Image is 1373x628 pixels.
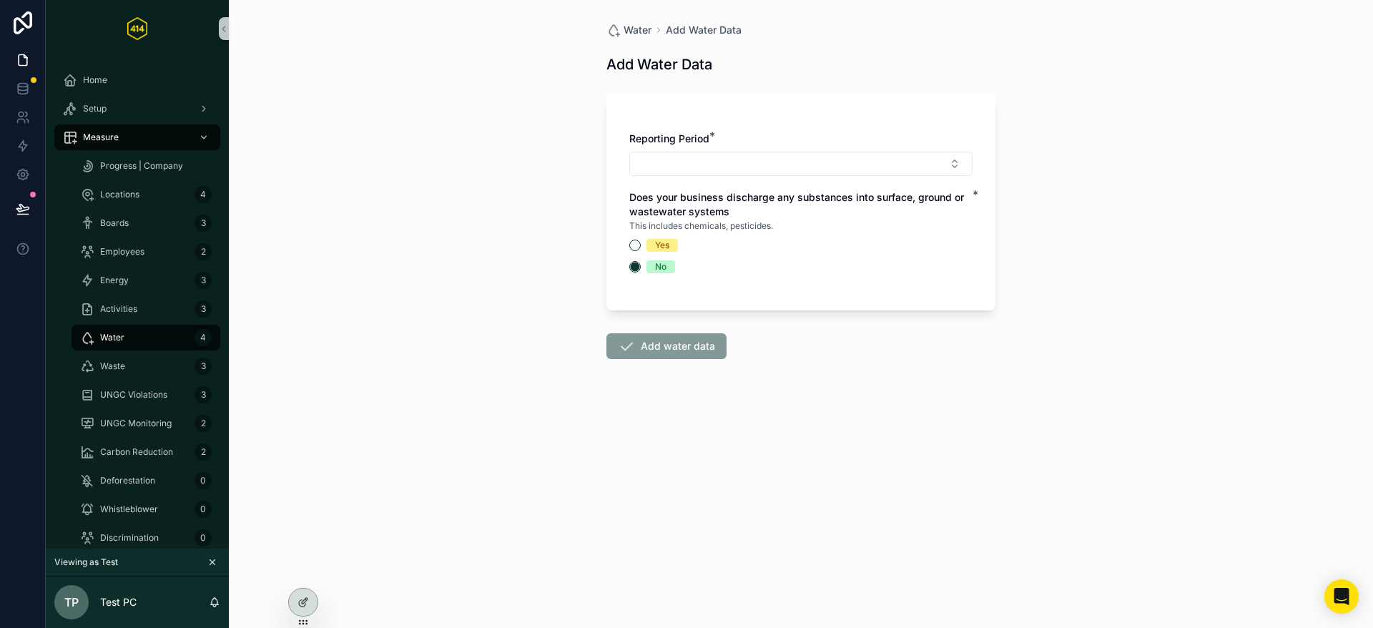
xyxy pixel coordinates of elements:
[606,54,712,74] h1: Add Water Data
[195,415,212,432] div: 2
[54,556,118,568] span: Viewing as Test
[72,153,220,179] a: Progress | Company
[72,439,220,465] a: Carbon Reduction2
[54,96,220,122] a: Setup
[195,272,212,289] div: 3
[666,23,742,37] a: Add Water Data
[72,268,220,293] a: Energy3
[100,217,129,229] span: Boards
[100,275,129,286] span: Energy
[629,152,973,176] button: Select Button
[72,382,220,408] a: UNGC Violations3
[72,325,220,350] a: Water4
[195,215,212,232] div: 3
[83,132,119,143] span: Measure
[100,418,172,429] span: UNGC Monitoring
[83,103,107,114] span: Setup
[606,23,651,37] a: Water
[127,17,147,40] img: App logo
[629,132,709,144] span: Reporting Period
[72,353,220,379] a: Waste3
[100,360,125,372] span: Waste
[195,329,212,346] div: 4
[72,468,220,494] a: Deforestation0
[100,160,183,172] span: Progress | Company
[72,182,220,207] a: Locations4
[72,496,220,522] a: Whistleblower0
[100,332,124,343] span: Water
[195,386,212,403] div: 3
[195,529,212,546] div: 0
[624,23,651,37] span: Water
[195,243,212,260] div: 2
[100,475,155,486] span: Deforestation
[195,472,212,489] div: 0
[629,220,773,232] span: This includes chemicals, pesticides.
[100,504,158,515] span: Whistleblower
[195,443,212,461] div: 2
[100,303,137,315] span: Activities
[100,189,139,200] span: Locations
[72,296,220,322] a: Activities3
[72,525,220,551] a: Discrimination0
[64,594,79,611] span: TP
[100,595,137,609] p: Test PC
[655,239,669,252] div: Yes
[1324,579,1359,614] div: Open Intercom Messenger
[46,57,229,549] div: scrollable content
[54,67,220,93] a: Home
[195,501,212,518] div: 0
[655,260,666,273] div: No
[100,389,167,401] span: UNGC Violations
[100,446,173,458] span: Carbon Reduction
[195,300,212,318] div: 3
[72,239,220,265] a: Employees2
[83,74,107,86] span: Home
[629,191,964,217] span: Does your business discharge any substances into surface, ground or wastewater systems
[100,532,159,544] span: Discrimination
[195,358,212,375] div: 3
[100,246,144,257] span: Employees
[72,411,220,436] a: UNGC Monitoring2
[72,210,220,236] a: Boards3
[54,124,220,150] a: Measure
[195,186,212,203] div: 4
